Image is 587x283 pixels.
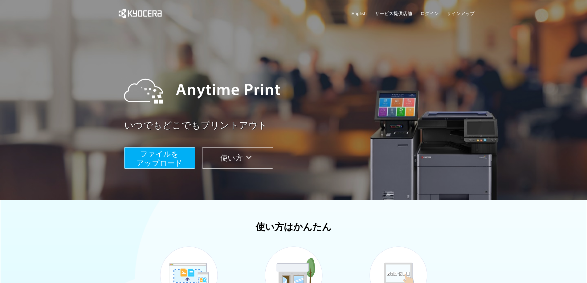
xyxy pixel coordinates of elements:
a: サービス提供店舗 [375,10,412,17]
a: English [352,10,367,17]
span: ファイルを ​​アップロード [137,150,182,167]
a: ログイン [420,10,439,17]
button: 使い方 [202,147,273,169]
a: いつでもどこでもプリントアウト [124,119,479,132]
a: サインアップ [447,10,475,17]
button: ファイルを​​アップロード [124,147,195,169]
